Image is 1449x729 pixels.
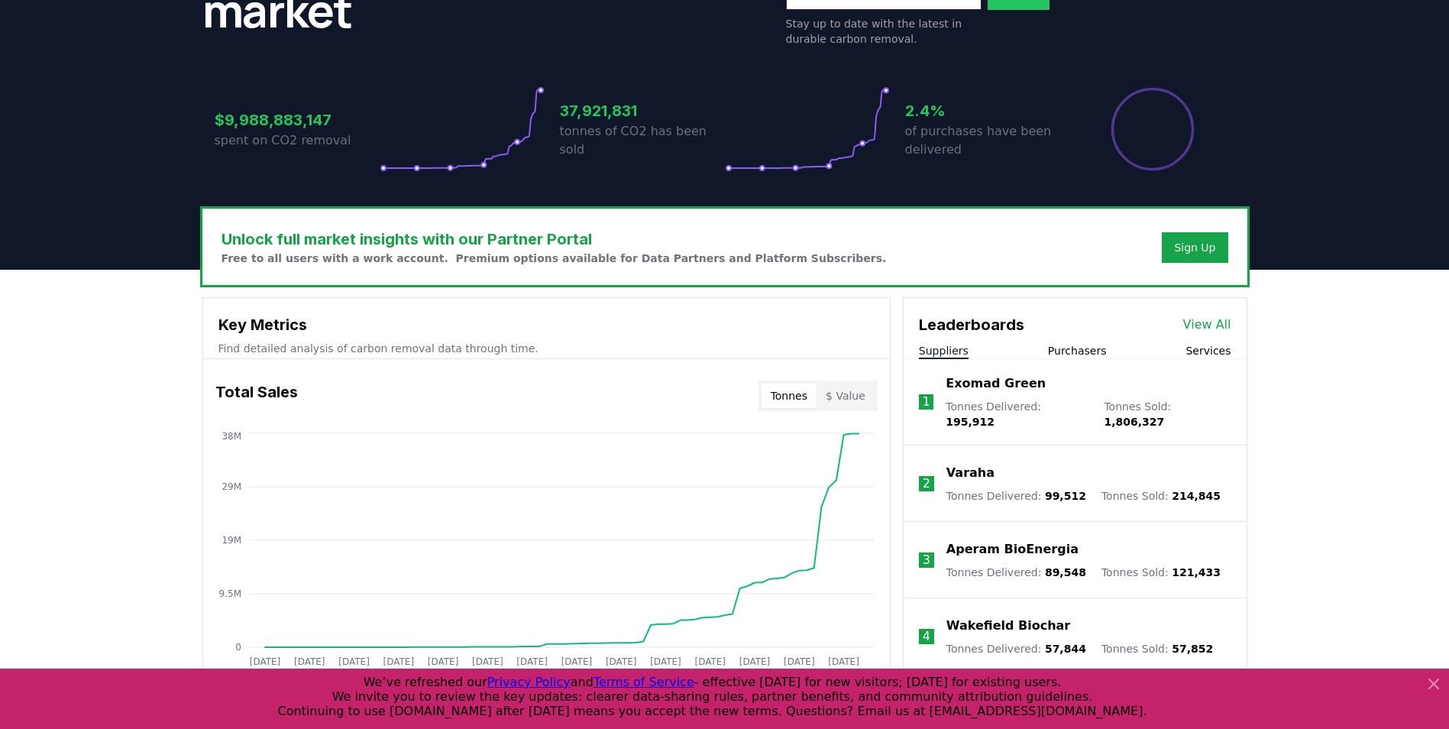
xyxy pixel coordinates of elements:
button: Suppliers [919,343,969,358]
a: Wakefield Biochar [946,617,1070,635]
p: Find detailed analysis of carbon removal data through time. [218,341,875,356]
a: Aperam BioEnergia [946,540,1079,559]
tspan: [DATE] [383,656,414,667]
tspan: [DATE] [338,656,370,667]
a: Varaha [946,464,995,482]
span: 1,806,327 [1104,416,1164,428]
span: 57,852 [1172,643,1213,655]
p: 2 [923,475,930,493]
span: 99,512 [1045,490,1086,502]
p: 4 [923,627,930,646]
p: spent on CO2 removal [215,131,380,150]
p: 1 [922,393,930,411]
button: Tonnes [762,384,817,408]
span: 89,548 [1045,566,1086,578]
tspan: [DATE] [828,656,859,667]
tspan: [DATE] [694,656,726,667]
p: Tonnes Delivered : [946,399,1088,429]
p: Tonnes Sold : [1101,565,1221,580]
p: 3 [923,551,930,569]
h3: Total Sales [215,381,298,411]
tspan: 29M [222,481,241,492]
tspan: [DATE] [472,656,503,667]
a: Exomad Green [946,374,1046,393]
tspan: 0 [235,642,241,653]
p: of purchases have been delivered [905,122,1070,159]
span: 214,845 [1172,490,1221,502]
tspan: 38M [222,431,241,442]
tspan: [DATE] [784,656,815,667]
tspan: [DATE] [561,656,592,667]
tspan: [DATE] [427,656,458,667]
h3: 2.4% [905,99,1070,122]
p: Tonnes Delivered : [946,565,1086,580]
p: Free to all users with a work account. Premium options available for Data Partners and Platform S... [222,251,887,266]
tspan: [DATE] [739,656,770,667]
p: Stay up to date with the latest in durable carbon removal. [786,16,982,47]
p: Tonnes Sold : [1101,641,1213,656]
h3: Unlock full market insights with our Partner Portal [222,228,887,251]
tspan: [DATE] [650,656,681,667]
p: Tonnes Delivered : [946,641,1086,656]
p: Tonnes Delivered : [946,488,1086,504]
button: Services [1185,343,1231,358]
button: $ Value [817,384,875,408]
div: Percentage of sales delivered [1110,86,1195,172]
h3: Leaderboards [919,313,1024,336]
a: View All [1183,316,1231,334]
span: 195,912 [946,416,995,428]
h3: 37,921,831 [560,99,725,122]
span: 121,433 [1172,566,1221,578]
p: tonnes of CO2 has been sold [560,122,725,159]
tspan: [DATE] [605,656,636,667]
button: Purchasers [1048,343,1107,358]
tspan: 19M [222,535,241,546]
tspan: [DATE] [293,656,325,667]
tspan: 9.5M [218,588,241,599]
tspan: [DATE] [249,656,280,667]
button: Sign Up [1162,232,1227,263]
p: Tonnes Sold : [1104,399,1231,429]
a: Sign Up [1174,240,1215,255]
p: Tonnes Sold : [1101,488,1221,504]
h3: Key Metrics [218,313,875,336]
tspan: [DATE] [516,656,548,667]
span: 57,844 [1045,643,1086,655]
h3: $9,988,883,147 [215,109,380,131]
